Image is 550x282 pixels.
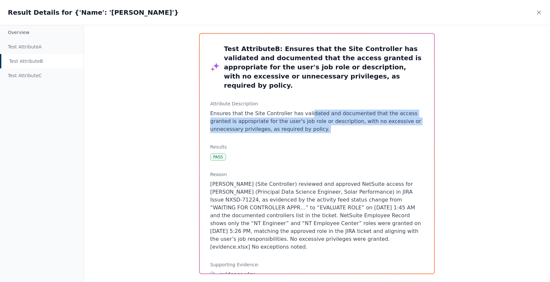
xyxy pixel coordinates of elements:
[210,144,424,150] h3: Results
[8,8,179,17] h2: Result Details for {'Name': '[PERSON_NAME]'}
[210,271,217,278] span: 📎
[210,153,226,161] div: Pass
[224,44,424,90] h3: Test Attribute B : Ensures that the Site Controller has validated and documented that the access ...
[210,171,424,178] h3: Reason
[210,100,424,107] h3: Attribute Description
[210,180,424,251] p: [PERSON_NAME] (Site Controller) reviewed and approved NetSuite access for [PERSON_NAME] (Principa...
[219,271,424,278] div: evidence.xlsx
[210,110,424,133] p: Ensures that the Site Controller has validated and documented that the access granted is appropri...
[210,261,424,268] h3: Supporting Evidence:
